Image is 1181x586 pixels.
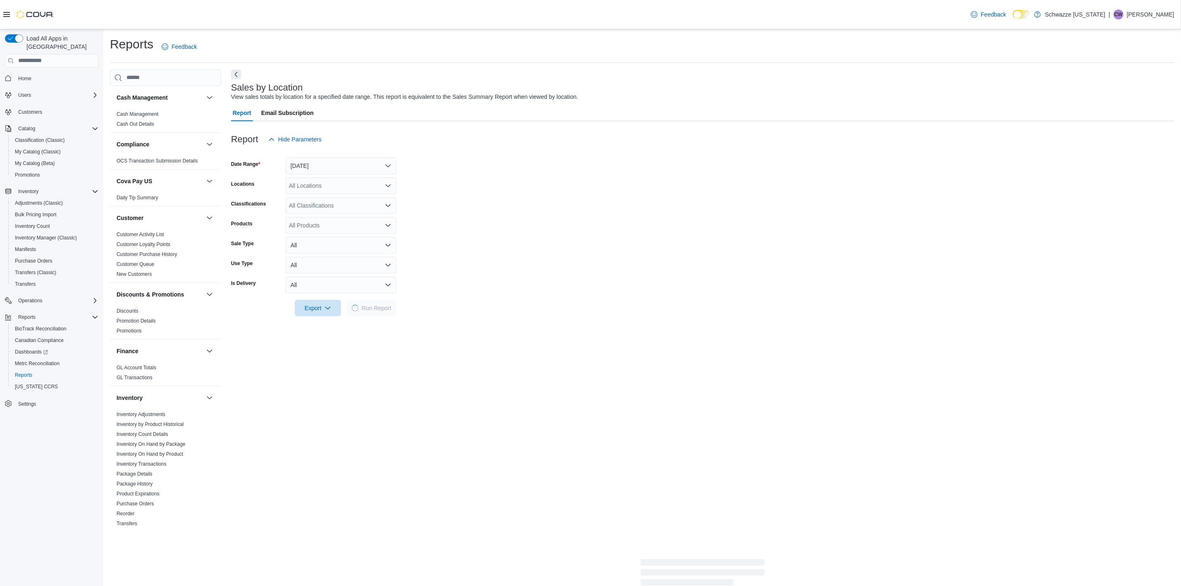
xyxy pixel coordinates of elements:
[117,441,186,447] a: Inventory On Hand by Package
[18,125,35,132] span: Catalog
[12,268,60,277] a: Transfers (Classic)
[286,257,396,273] button: All
[12,158,98,168] span: My Catalog (Beta)
[117,214,143,222] h3: Customer
[117,308,138,314] a: Discounts
[12,221,98,231] span: Inventory Count
[15,296,46,306] button: Operations
[2,397,102,409] button: Settings
[117,121,154,127] span: Cash Out Details
[265,131,325,148] button: Hide Parameters
[385,202,391,209] button: Open list of options
[117,365,156,371] a: GL Account Totals
[12,382,98,392] span: Washington CCRS
[12,370,98,380] span: Reports
[17,10,54,19] img: Cova
[12,279,98,289] span: Transfers
[15,124,38,134] button: Catalog
[15,200,63,206] span: Adjustments (Classic)
[2,106,102,118] button: Customers
[981,10,1006,19] span: Feedback
[12,279,39,289] a: Transfers
[117,364,156,371] span: GL Account Totals
[15,337,64,344] span: Canadian Compliance
[117,431,168,437] a: Inventory Count Details
[15,90,34,100] button: Users
[8,134,102,146] button: Classification (Classic)
[385,222,391,229] button: Open list of options
[117,347,138,355] h3: Finance
[117,231,164,238] span: Customer Activity List
[15,372,32,378] span: Reports
[15,360,60,367] span: Metrc Reconciliation
[205,176,215,186] button: Cova Pay US
[231,201,266,207] label: Classifications
[117,431,168,438] span: Inventory Count Details
[18,109,42,115] span: Customers
[8,346,102,358] a: Dashboards
[15,107,45,117] a: Customers
[12,244,39,254] a: Manifests
[8,369,102,381] button: Reports
[295,300,341,316] button: Export
[12,198,98,208] span: Adjustments (Classic)
[12,347,98,357] span: Dashboards
[231,260,253,267] label: Use Type
[12,244,98,254] span: Manifests
[110,156,221,169] div: Compliance
[18,92,31,98] span: Users
[15,124,98,134] span: Catalog
[18,188,38,195] span: Inventory
[12,147,64,157] a: My Catalog (Classic)
[8,146,102,158] button: My Catalog (Classic)
[117,251,177,257] a: Customer Purchase History
[205,393,215,403] button: Inventory
[12,324,70,334] a: BioTrack Reconciliation
[8,381,102,392] button: [US_STATE] CCRS
[286,237,396,254] button: All
[117,111,158,117] span: Cash Management
[2,186,102,197] button: Inventory
[15,399,39,409] a: Settings
[117,140,203,148] button: Compliance
[12,135,68,145] a: Classification (Classic)
[231,83,303,93] h3: Sales by Location
[117,461,167,467] a: Inventory Transactions
[205,213,215,223] button: Customer
[117,511,134,517] a: Reorder
[117,318,156,324] span: Promotion Details
[8,358,102,369] button: Metrc Reconciliation
[15,172,40,178] span: Promotions
[231,134,258,144] h3: Report
[5,69,98,431] nav: Complex example
[117,451,183,457] a: Inventory On Hand by Product
[8,244,102,255] button: Manifests
[205,346,215,356] button: Finance
[8,197,102,209] button: Adjustments (Classic)
[385,182,391,189] button: Open list of options
[15,234,77,241] span: Inventory Manager (Classic)
[8,267,102,278] button: Transfers (Classic)
[117,194,158,201] span: Daily Tip Summary
[18,75,31,82] span: Home
[12,170,43,180] a: Promotions
[117,328,142,334] span: Promotions
[12,158,58,168] a: My Catalog (Beta)
[8,232,102,244] button: Inventory Manager (Classic)
[968,6,1009,23] a: Feedback
[233,105,251,121] span: Report
[117,500,154,507] span: Purchase Orders
[15,269,56,276] span: Transfers (Classic)
[117,521,137,526] a: Transfers
[117,471,153,477] span: Package Details
[15,312,98,322] span: Reports
[231,280,256,287] label: Is Delivery
[117,214,203,222] button: Customer
[12,335,67,345] a: Canadian Compliance
[117,242,170,247] a: Customer Loyalty Points
[231,220,253,227] label: Products
[12,210,60,220] a: Bulk Pricing Import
